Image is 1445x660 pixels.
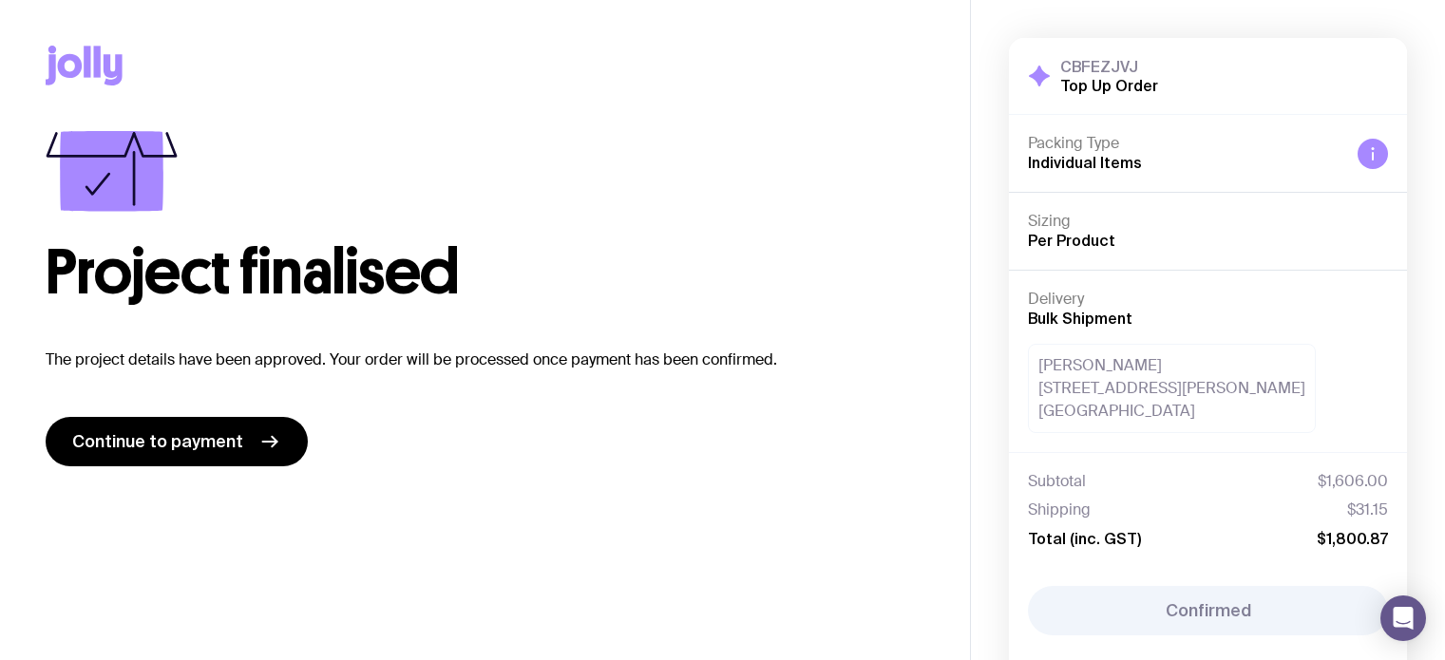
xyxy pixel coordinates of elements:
[1028,232,1115,249] span: Per Product
[46,349,924,371] p: The project details have been approved. Your order will be processed once payment has been confir...
[72,430,243,453] span: Continue to payment
[1028,134,1342,153] h4: Packing Type
[1060,57,1158,76] h3: CBFEZJVJ
[1317,529,1388,548] span: $1,800.87
[1028,586,1388,635] button: Confirmed
[1028,154,1142,171] span: Individual Items
[1028,212,1388,231] h4: Sizing
[1028,344,1316,433] div: [PERSON_NAME] [STREET_ADDRESS][PERSON_NAME] [GEOGRAPHIC_DATA]
[1028,472,1086,491] span: Subtotal
[1380,595,1426,641] div: Open Intercom Messenger
[1028,290,1388,309] h4: Delivery
[1318,472,1388,491] span: $1,606.00
[1028,529,1141,548] span: Total (inc. GST)
[1347,500,1388,519] span: $31.15
[1028,310,1132,327] span: Bulk Shipment
[1060,76,1158,95] h2: Top Up Order
[46,242,924,303] h1: Project finalised
[46,417,308,466] a: Continue to payment
[1028,500,1091,519] span: Shipping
